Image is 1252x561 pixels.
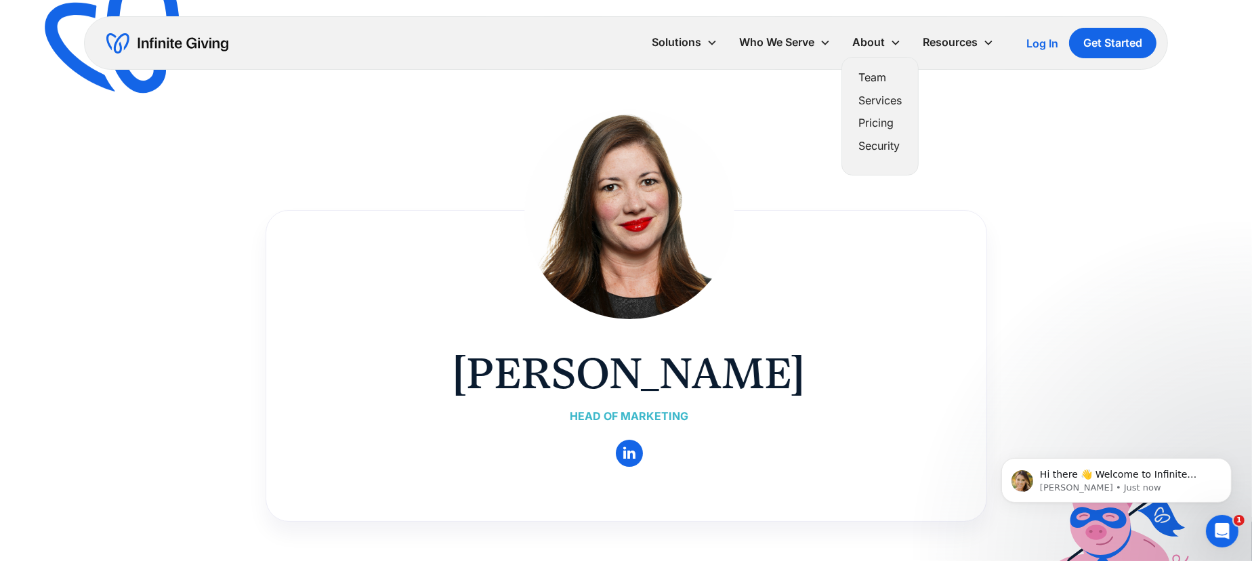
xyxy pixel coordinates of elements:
a: home [106,33,228,54]
div: Who We Serve [728,28,841,57]
a:  [616,440,643,467]
a: Services [858,91,902,110]
div: Solutions [641,28,728,57]
nav: About [841,57,919,175]
a: Security [858,137,902,155]
a: Get Started [1069,28,1156,58]
div: About [852,33,885,51]
div: Resources [912,28,1005,57]
a: Pricing [858,114,902,132]
div: Solutions [652,33,701,51]
div: Resources [923,33,978,51]
a: Team [858,68,902,87]
iframe: Intercom live chat [1206,515,1238,547]
a: Log In [1026,35,1058,51]
h1: [PERSON_NAME] [453,346,806,400]
div: Who We Serve [739,33,814,51]
div: About [841,28,912,57]
span: 1 [1234,515,1245,526]
iframe: Intercom notifications message [981,430,1252,524]
div: Log In [1026,38,1058,49]
div: Head of Marketing [453,407,806,425]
